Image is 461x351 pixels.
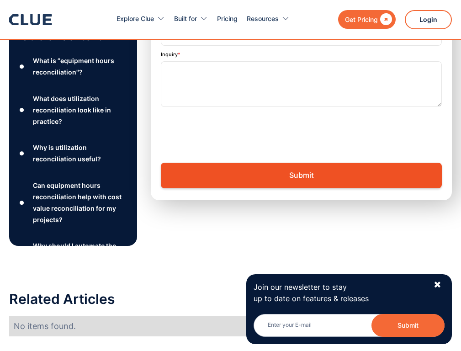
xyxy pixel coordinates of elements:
[117,5,154,33] div: Explore Clue
[16,142,130,165] a: ●Why is utilization reconciliation useful?
[16,146,27,160] div: ●
[217,5,238,33] a: Pricing
[33,142,130,165] div: Why is utilization reconciliation useful?
[247,5,279,33] div: Resources
[405,10,452,29] a: Login
[174,5,208,33] div: Built for
[16,196,27,209] div: ●
[33,92,130,127] div: What does utilization reconciliation look like in practice?
[434,279,441,291] div: ✖
[345,14,378,25] div: Get Pricing
[16,55,130,78] a: ●What is “equipment hours reconciliation''?
[161,163,442,188] input: Submit
[33,179,130,225] div: Can equipment hours reconciliation help with cost value reconciliation for my projects?
[254,282,425,304] p: Join our newsletter to stay up to date on features & releases
[378,14,392,25] div: 
[14,320,447,332] div: No items found.
[247,5,290,33] div: Resources
[33,55,130,78] div: What is “equipment hours reconciliation''?
[9,292,452,307] div: Related Articles
[338,10,396,29] a: Get Pricing
[371,314,445,337] button: Submit
[174,5,197,33] div: Built for
[16,92,130,127] a: ●What does utilization reconciliation look like in practice?
[16,179,130,225] a: ●Can equipment hours reconciliation help with cost value reconciliation for my projects?
[33,240,130,275] div: Why should I automate the equipment meter hour reporting process?
[16,240,130,275] a: ●Why should I automate the equipment meter hour reporting process?
[254,314,445,337] input: Enter your E-mail
[161,51,178,58] label: Inquiry
[16,103,27,117] div: ●
[161,112,300,148] iframe: reCAPTCHA
[117,5,165,33] div: Explore Clue
[16,59,27,73] div: ●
